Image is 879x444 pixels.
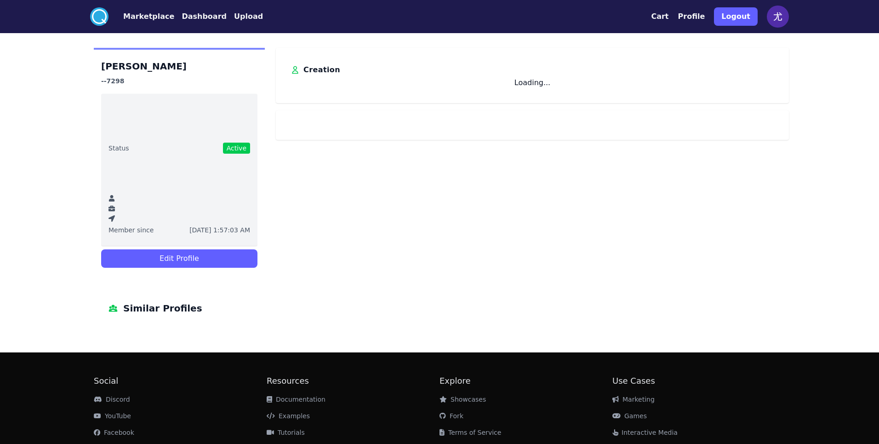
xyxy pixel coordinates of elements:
[267,375,439,387] h2: Resources
[767,6,789,28] img: profile
[101,75,257,86] h3: --7298
[267,396,325,403] a: Documentation
[514,77,550,88] p: Loading...
[123,11,174,22] button: Marketplace
[234,11,263,22] button: Upload
[94,429,134,436] a: Facebook
[303,63,340,77] h3: Creation
[223,143,250,154] span: Active
[267,429,305,436] a: Tutorials
[439,429,501,436] a: Terms of Service
[267,412,310,420] a: Examples
[182,11,227,22] button: Dashboard
[108,225,154,235] span: Member since
[678,11,705,22] button: Profile
[612,412,647,420] a: Games
[439,375,612,387] h2: Explore
[108,144,129,153] span: Status
[94,396,130,403] a: Discord
[439,412,463,420] a: Fork
[174,11,227,22] a: Dashboard
[94,412,131,420] a: YouTube
[101,59,257,74] h1: [PERSON_NAME]
[651,11,668,22] button: Cart
[189,225,250,235] span: [DATE] 1:57:03 AM
[612,396,655,403] a: Marketing
[714,7,758,26] button: Logout
[101,249,257,268] button: Edit Profile
[108,11,174,22] a: Marketplace
[714,4,758,29] a: Logout
[612,375,785,387] h2: Use Cases
[612,429,678,436] a: Interactive Media
[439,396,486,403] a: Showcases
[227,11,263,22] a: Upload
[94,375,267,387] h2: Social
[123,301,202,316] span: Similar Profiles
